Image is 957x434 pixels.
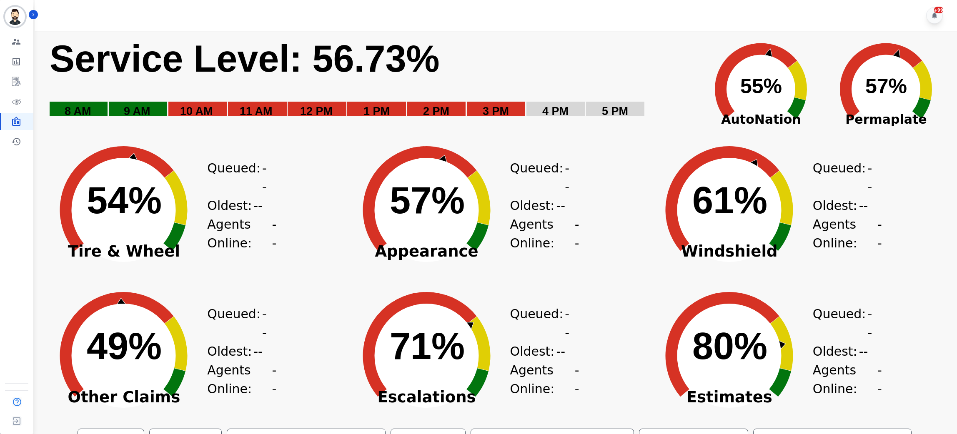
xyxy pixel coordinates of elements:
div: Oldest: [207,342,270,361]
text: 2 PM [423,105,449,117]
div: +99 [934,7,943,13]
text: 1 PM [363,105,390,117]
span: -- [877,361,884,398]
span: Windshield [646,247,813,256]
span: Tire & Wheel [40,247,207,256]
text: 12 PM [300,105,333,117]
span: Permaplate [824,110,949,129]
span: -- [262,159,270,196]
span: -- [272,215,278,252]
div: Agents Online: [510,215,581,252]
text: 9 AM [124,105,150,117]
div: Queued: [207,304,270,342]
span: -- [859,196,868,215]
span: AutoNation [699,110,824,129]
div: Queued: [813,304,875,342]
span: Appearance [343,247,510,256]
text: 57% [390,180,465,221]
text: 8 AM [65,105,91,117]
div: Oldest: [510,342,573,361]
div: Agents Online: [813,361,884,398]
text: 80% [692,325,767,367]
div: Oldest: [813,196,875,215]
div: Oldest: [207,196,270,215]
text: Service Level: 56.73% [50,38,440,80]
span: -- [859,342,868,361]
text: 10 AM [180,105,213,117]
div: Agents Online: [813,215,884,252]
span: Escalations [343,393,510,402]
div: Oldest: [510,196,573,215]
text: 54% [87,180,162,221]
text: 11 AM [240,105,273,117]
text: 55% [740,75,782,98]
span: -- [253,342,263,361]
text: 4 PM [542,105,569,117]
span: -- [556,196,565,215]
span: -- [272,361,278,398]
div: Queued: [813,159,875,196]
div: Oldest: [813,342,875,361]
span: -- [877,215,884,252]
text: 57% [865,75,907,98]
text: 5 PM [602,105,628,117]
div: Queued: [207,159,270,196]
span: -- [253,196,263,215]
div: Agents Online: [207,361,278,398]
span: Estimates [646,393,813,402]
img: Bordered avatar [5,7,25,27]
span: -- [565,159,572,196]
span: -- [867,304,875,342]
div: Agents Online: [207,215,278,252]
div: Agents Online: [510,361,581,398]
div: Queued: [510,304,573,342]
text: 3 PM [483,105,509,117]
span: -- [575,361,581,398]
text: 61% [692,180,767,221]
text: 49% [87,325,162,367]
div: Queued: [510,159,573,196]
span: -- [575,215,581,252]
span: -- [556,342,565,361]
span: Other Claims [40,393,207,402]
span: -- [565,304,572,342]
text: 71% [390,325,465,367]
svg: Service Level: 0% [49,36,694,130]
span: -- [867,159,875,196]
span: -- [262,304,270,342]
